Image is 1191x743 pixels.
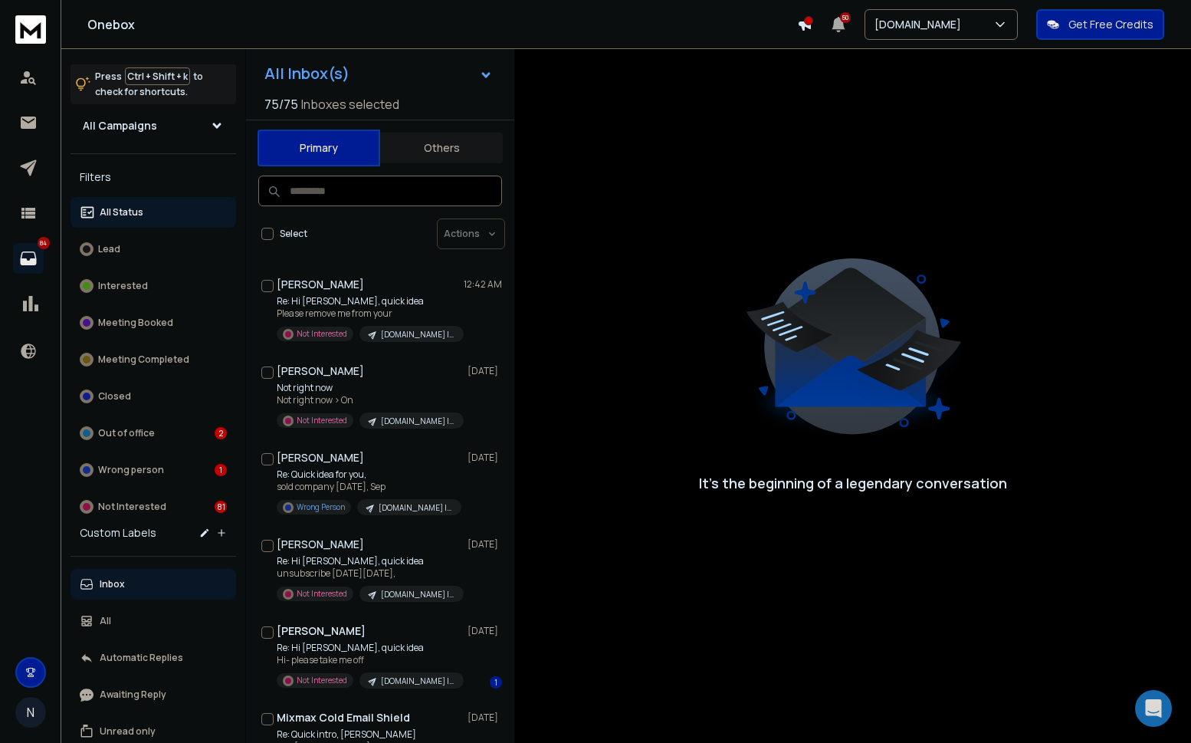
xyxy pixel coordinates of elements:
[100,725,156,738] p: Unread only
[277,481,461,493] p: sold company [DATE], Sep
[71,606,236,636] button: All
[71,197,236,228] button: All Status
[98,390,131,403] p: Closed
[100,689,166,701] p: Awaiting Reply
[381,589,454,600] p: [DOMAIN_NAME] | 14.2k Coaches-Consulting-Fitness-IT
[277,537,364,552] h1: [PERSON_NAME]
[98,501,166,513] p: Not Interested
[277,567,461,580] p: unsubscribe [DATE][DATE],
[87,15,797,34] h1: Onebox
[874,17,967,32] p: [DOMAIN_NAME]
[379,502,452,514] p: [DOMAIN_NAME] | 14.2k Coaches-Consulting-Fitness-IT
[468,625,502,637] p: [DATE]
[38,237,50,249] p: 84
[277,295,461,307] p: Re: Hi [PERSON_NAME], quick idea
[215,501,227,513] div: 81
[71,307,236,338] button: Meeting Booked
[71,271,236,301] button: Interested
[280,228,307,240] label: Select
[277,277,364,292] h1: [PERSON_NAME]
[1036,9,1164,40] button: Get Free Credits
[71,381,236,412] button: Closed
[464,278,502,291] p: 12:42 AM
[381,416,454,427] p: [DOMAIN_NAME] | 14.2k Coaches-Consulting-Fitness-IT
[699,472,1007,494] p: It’s the beginning of a legendary conversation
[100,652,183,664] p: Automatic Replies
[15,697,46,728] button: N
[71,679,236,710] button: Awaiting Reply
[381,329,454,340] p: [DOMAIN_NAME] | 14.2k Coaches-Consulting-Fitness-IT
[215,464,227,476] div: 1
[100,578,125,590] p: Inbox
[264,66,349,81] h1: All Inbox(s)
[252,58,505,89] button: All Inbox(s)
[71,418,236,449] button: Out of office2
[277,623,366,639] h1: [PERSON_NAME]
[215,427,227,439] div: 2
[297,675,347,686] p: Not Interested
[98,280,148,292] p: Interested
[258,130,380,166] button: Primary
[98,464,164,476] p: Wrong person
[264,95,298,113] span: 75 / 75
[297,588,347,600] p: Not Interested
[840,12,851,23] span: 50
[277,468,461,481] p: Re: Quick idea for you,
[1068,17,1153,32] p: Get Free Credits
[297,501,345,513] p: Wrong Person
[98,427,155,439] p: Out of office
[297,328,347,340] p: Not Interested
[13,243,44,274] a: 84
[125,67,190,85] span: Ctrl + Shift + k
[277,382,461,394] p: Not right now
[380,131,503,165] button: Others
[71,491,236,522] button: Not Interested81
[95,69,203,100] p: Press to check for shortcuts.
[468,538,502,551] p: [DATE]
[277,654,461,666] p: Hi- please take me off
[277,728,458,741] p: Re: Quick intro, [PERSON_NAME]
[381,676,454,687] p: [DOMAIN_NAME] | 14.2k Coaches-Consulting-Fitness-IT
[1135,690,1172,727] div: Open Intercom Messenger
[80,525,156,541] h3: Custom Labels
[83,118,157,133] h1: All Campaigns
[71,569,236,600] button: Inbox
[98,353,189,366] p: Meeting Completed
[468,452,502,464] p: [DATE]
[98,317,173,329] p: Meeting Booked
[277,555,461,567] p: Re: Hi [PERSON_NAME], quick idea
[277,307,461,320] p: Please remove me from your
[301,95,399,113] h3: Inboxes selected
[277,394,461,406] p: Not right now > On
[277,642,461,654] p: Re: Hi [PERSON_NAME], quick idea
[71,110,236,141] button: All Campaigns
[15,15,46,44] img: logo
[98,243,120,255] p: Lead
[468,365,502,377] p: [DATE]
[277,363,364,379] h1: [PERSON_NAME]
[71,455,236,485] button: Wrong person1
[100,615,111,627] p: All
[71,234,236,265] button: Lead
[468,712,502,724] p: [DATE]
[71,166,236,188] h3: Filters
[490,676,502,689] div: 1
[71,643,236,673] button: Automatic Replies
[71,344,236,375] button: Meeting Completed
[277,450,364,465] h1: [PERSON_NAME]
[277,710,410,725] h1: Mixmax Cold Email Shield
[297,415,347,426] p: Not Interested
[100,206,143,219] p: All Status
